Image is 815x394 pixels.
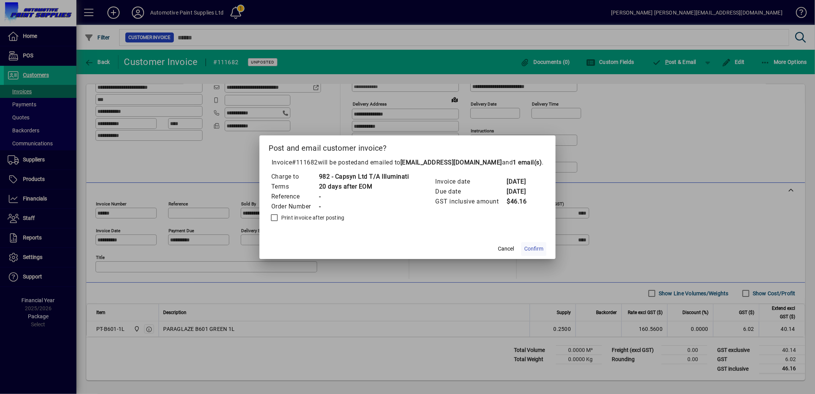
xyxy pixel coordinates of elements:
td: [DATE] [506,187,537,197]
span: Cancel [498,245,514,253]
label: Print invoice after posting [280,214,345,221]
td: $46.16 [506,197,537,207]
td: - [319,192,409,202]
b: [EMAIL_ADDRESS][DOMAIN_NAME] [400,159,502,166]
td: - [319,202,409,212]
button: Confirm [521,242,546,256]
b: 1 email(s) [513,159,542,166]
h2: Post and email customer invoice? [259,135,556,158]
td: Charge to [271,172,319,182]
p: Invoice will be posted . [269,158,547,167]
span: #111682 [292,159,318,166]
td: [DATE] [506,177,537,187]
td: Invoice date [435,177,506,187]
td: 20 days after EOM [319,182,409,192]
span: and [502,159,542,166]
span: Confirm [524,245,543,253]
span: and emailed to [358,159,542,166]
button: Cancel [494,242,518,256]
td: Order Number [271,202,319,212]
td: Due date [435,187,506,197]
td: Reference [271,192,319,202]
td: GST inclusive amount [435,197,506,207]
td: 982 - Capsyn Ltd T/A Illuminati [319,172,409,182]
td: Terms [271,182,319,192]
